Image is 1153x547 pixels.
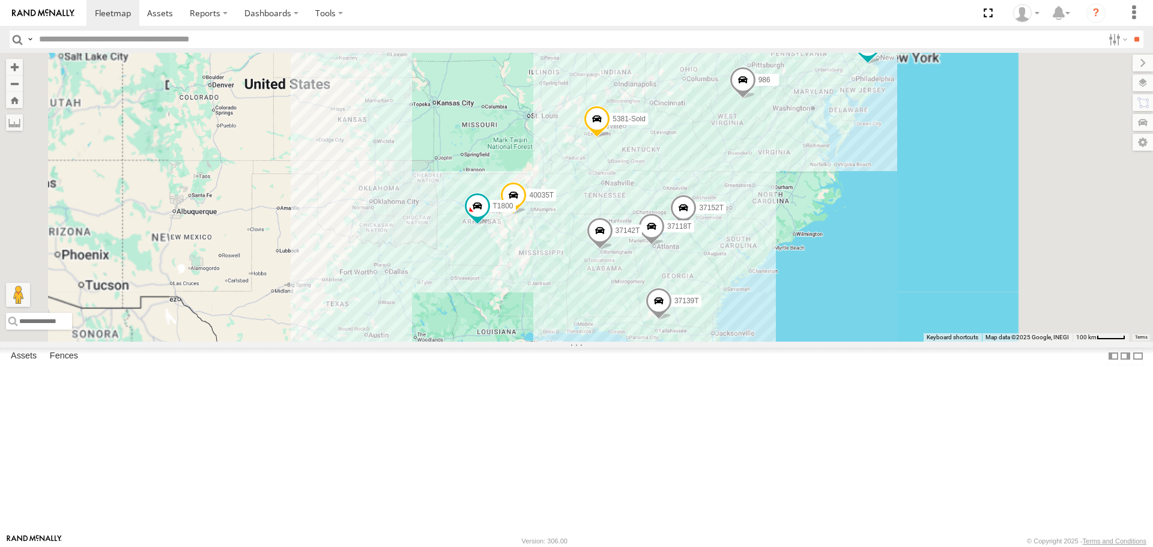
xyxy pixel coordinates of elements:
span: 37142T [616,227,640,235]
div: Dwight Wallace [1009,4,1044,22]
span: Map data ©2025 Google, INEGI [985,334,1069,340]
a: Visit our Website [7,535,62,547]
button: Drag Pegman onto the map to open Street View [6,283,30,307]
span: 37118T [667,223,692,231]
label: Measure [6,114,23,131]
button: Zoom out [6,75,23,92]
button: Zoom in [6,59,23,75]
label: Fences [44,348,84,365]
i: ? [1086,4,1106,23]
div: © Copyright 2025 - [1027,537,1146,545]
label: Map Settings [1133,134,1153,151]
span: 5381-Sold [613,115,646,123]
span: 986 [758,76,770,84]
a: Terms and Conditions [1083,537,1146,545]
label: Search Filter Options [1104,31,1130,48]
img: rand-logo.svg [12,9,74,17]
a: Terms [1135,334,1148,339]
label: Hide Summary Table [1132,348,1144,365]
label: Dock Summary Table to the Left [1107,348,1119,365]
span: 37152T [699,204,724,213]
span: 100 km [1076,334,1097,340]
label: Search Query [25,31,35,48]
span: 40035T [529,191,554,199]
label: Assets [5,348,43,365]
button: Zoom Home [6,92,23,108]
div: Version: 306.00 [522,537,567,545]
span: T1800 [493,202,513,210]
button: Keyboard shortcuts [927,333,978,342]
label: Dock Summary Table to the Right [1119,348,1131,365]
button: Map Scale: 100 km per 44 pixels [1073,333,1129,342]
span: 37139T [674,297,699,305]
